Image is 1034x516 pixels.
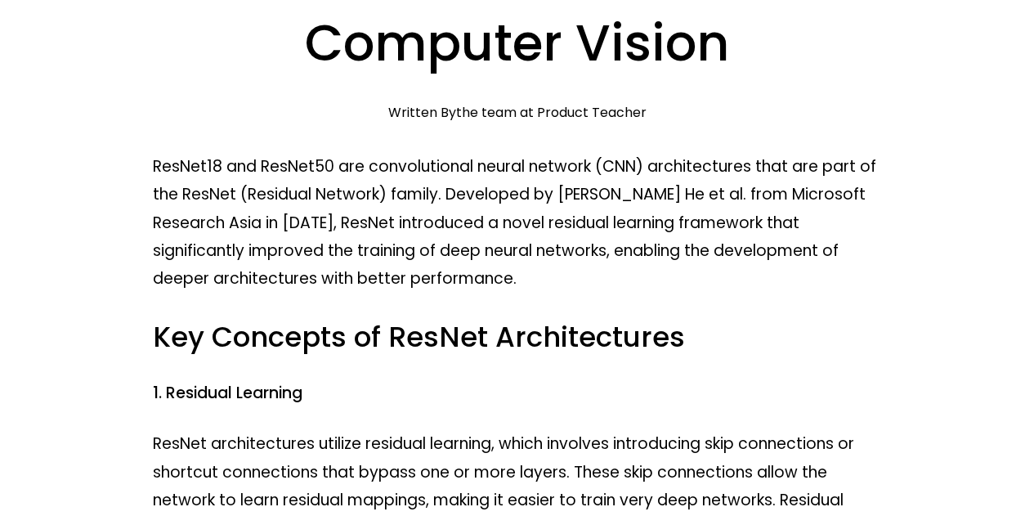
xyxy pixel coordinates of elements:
h3: Key Concepts of ResNet Architectures [153,319,882,357]
p: ResNet18 and ResNet50 are convolutional neural network (CNN) architectures that are part of the R... [153,153,882,293]
a: the team at Product Teacher [456,103,647,122]
div: Written By [388,105,647,120]
h4: 1. Residual Learning [153,383,882,404]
